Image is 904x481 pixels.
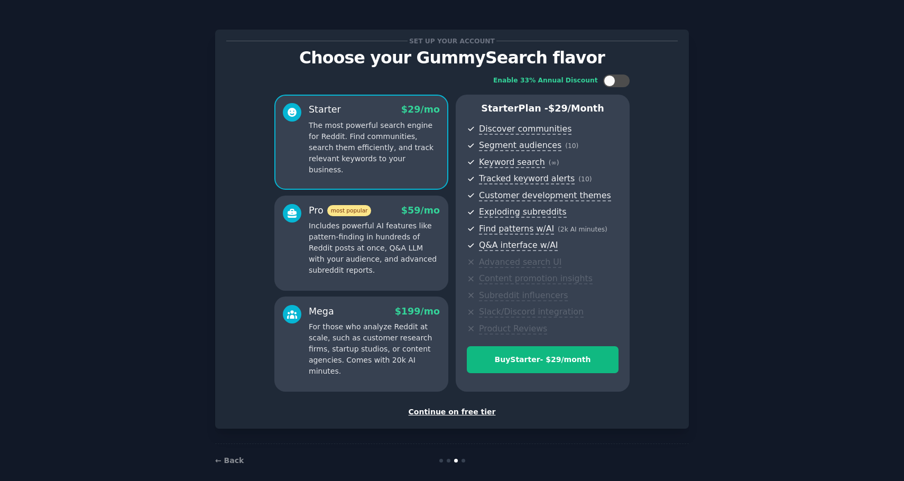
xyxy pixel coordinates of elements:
span: $ 199 /mo [395,306,440,317]
p: The most powerful search engine for Reddit. Find communities, search them efficiently, and track ... [309,120,440,175]
span: ( 10 ) [565,142,578,150]
span: Subreddit influencers [479,290,568,301]
span: $ 59 /mo [401,205,440,216]
span: most popular [327,205,372,216]
span: Exploding subreddits [479,207,566,218]
span: $ 29 /month [548,103,604,114]
span: ( 2k AI minutes ) [558,226,607,233]
span: Customer development themes [479,190,611,201]
button: BuyStarter- $29/month [467,346,619,373]
div: Enable 33% Annual Discount [493,76,598,86]
span: Product Reviews [479,323,547,335]
div: Pro [309,204,371,217]
span: Keyword search [479,157,545,168]
span: ( 10 ) [578,175,592,183]
div: Buy Starter - $ 29 /month [467,354,618,365]
span: ( ∞ ) [549,159,559,166]
span: Set up your account [408,35,497,47]
p: Starter Plan - [467,102,619,115]
span: Find patterns w/AI [479,224,554,235]
span: Discover communities [479,124,571,135]
span: Tracked keyword alerts [479,173,575,184]
div: Continue on free tier [226,406,678,418]
div: Mega [309,305,334,318]
p: Choose your GummySearch flavor [226,49,678,67]
span: $ 29 /mo [401,104,440,115]
a: ← Back [215,456,244,465]
div: Starter [309,103,341,116]
p: Includes powerful AI features like pattern-finding in hundreds of Reddit posts at once, Q&A LLM w... [309,220,440,276]
p: For those who analyze Reddit at scale, such as customer research firms, startup studios, or conte... [309,321,440,377]
span: Q&A interface w/AI [479,240,558,251]
span: Slack/Discord integration [479,307,584,318]
span: Content promotion insights [479,273,593,284]
span: Advanced search UI [479,257,561,268]
span: Segment audiences [479,140,561,151]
